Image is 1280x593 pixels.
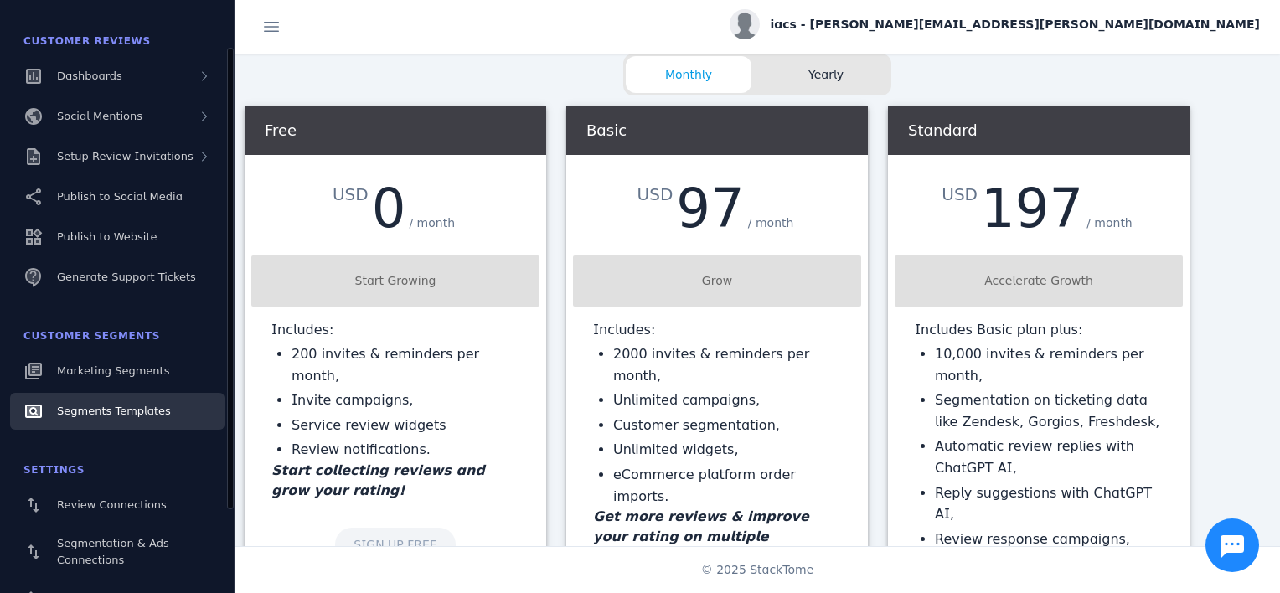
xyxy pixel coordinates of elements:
span: Free [265,121,297,139]
div: 0 [372,182,406,235]
span: Dashboards [57,70,122,82]
li: eCommerce platform order imports. [613,464,841,507]
span: Publish to Social Media [57,190,183,203]
span: Marketing Segments [57,364,169,377]
span: Segmentation & Ads Connections [57,537,169,566]
em: Get more reviews & improve your rating on multiple platforms! [593,508,809,565]
li: Service review widgets [292,415,519,436]
div: USD [637,182,677,207]
div: Start Growing [258,272,533,290]
div: / month [405,211,458,235]
span: Basic [586,121,627,139]
span: Yearly [763,66,889,84]
span: Customer Segments [23,330,160,342]
li: Unlimited widgets, [613,439,841,461]
div: / month [1083,211,1136,235]
li: 2000 invites & reminders per month, [613,343,841,386]
span: Standard [908,121,978,139]
img: profile.jpg [730,9,760,39]
div: USD [333,182,372,207]
span: iacs - [PERSON_NAME][EMAIL_ADDRESS][PERSON_NAME][DOMAIN_NAME] [770,16,1260,34]
a: Publish to Website [10,219,225,255]
li: 200 invites & reminders per month, [292,343,519,386]
div: 97 [676,182,744,235]
a: Review Connections [10,487,225,523]
span: Publish to Website [57,230,157,243]
p: Includes: [593,320,841,340]
li: Invite campaigns, [292,389,519,411]
span: Settings [23,464,85,476]
div: 197 [981,182,1083,235]
li: Review response campaigns, [935,529,1163,550]
div: Grow [580,272,854,290]
a: Generate Support Tickets [10,259,225,296]
li: Automatic review replies with ChatGPT AI, [935,436,1163,478]
span: Social Mentions [57,110,142,122]
div: / month [745,211,797,235]
div: Accelerate Growth [901,272,1176,290]
span: Generate Support Tickets [57,271,196,283]
li: Segmentation on ticketing data like Zendesk, Gorgias, Freshdesk, [935,389,1163,432]
li: Customer segmentation, [613,415,841,436]
span: Monthly [626,66,751,84]
em: Start collecting reviews and grow your rating! [271,462,485,498]
p: Includes: [271,320,519,340]
li: Review notifications. [292,439,519,461]
p: Includes Basic plan plus: [915,320,1163,340]
button: iacs - [PERSON_NAME][EMAIL_ADDRESS][PERSON_NAME][DOMAIN_NAME] [730,9,1260,39]
span: Segments Templates [57,405,171,417]
span: Customer Reviews [23,35,151,47]
span: Setup Review Invitations [57,150,194,162]
a: Segmentation & Ads Connections [10,527,225,577]
li: Reply suggestions with ChatGPT AI, [935,482,1163,525]
li: Unlimited campaigns, [613,389,841,411]
span: Review Connections [57,498,167,511]
a: Segments Templates [10,393,225,430]
a: Publish to Social Media [10,178,225,215]
a: Marketing Segments [10,353,225,389]
span: © 2025 StackTome [701,561,814,579]
li: 10,000 invites & reminders per month, [935,343,1163,386]
div: USD [942,182,981,207]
